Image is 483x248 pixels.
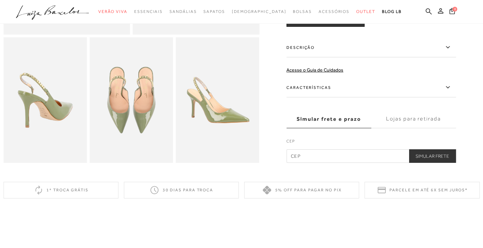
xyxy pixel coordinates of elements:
[3,182,118,198] div: 1ª troca grátis
[293,5,312,18] a: categoryNavScreenReaderText
[169,9,197,14] span: Sandálias
[371,110,456,128] label: Lojas para retirada
[382,5,402,18] a: BLOG LB
[124,182,239,198] div: 30 dias para troca
[169,5,197,18] a: categoryNavScreenReaderText
[286,67,343,73] a: Acesse o Guia de Cuidados
[409,149,456,163] button: Simular Frete
[356,5,375,18] a: categoryNavScreenReaderText
[382,9,402,14] span: BLOG LB
[203,9,225,14] span: Sapatos
[293,9,312,14] span: Bolsas
[232,9,286,14] span: [DEMOGRAPHIC_DATA]
[286,138,456,148] label: CEP
[319,9,349,14] span: Acessórios
[319,5,349,18] a: categoryNavScreenReaderText
[447,7,457,17] button: 0
[203,5,225,18] a: categoryNavScreenReaderText
[232,5,286,18] a: noSubCategoriesText
[286,149,456,163] input: CEP
[98,9,127,14] span: Verão Viva
[3,37,87,163] img: image
[98,5,127,18] a: categoryNavScreenReaderText
[89,37,173,163] img: image
[176,37,259,163] img: image
[244,182,359,198] div: 5% off para pagar no PIX
[286,38,456,57] label: Descrição
[365,182,480,198] div: Parcele em até 6x sem juros*
[356,9,375,14] span: Outlet
[286,78,456,97] label: Características
[286,110,371,128] label: Simular frete e prazo
[134,9,163,14] span: Essenciais
[134,5,163,18] a: categoryNavScreenReaderText
[452,7,457,12] span: 0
